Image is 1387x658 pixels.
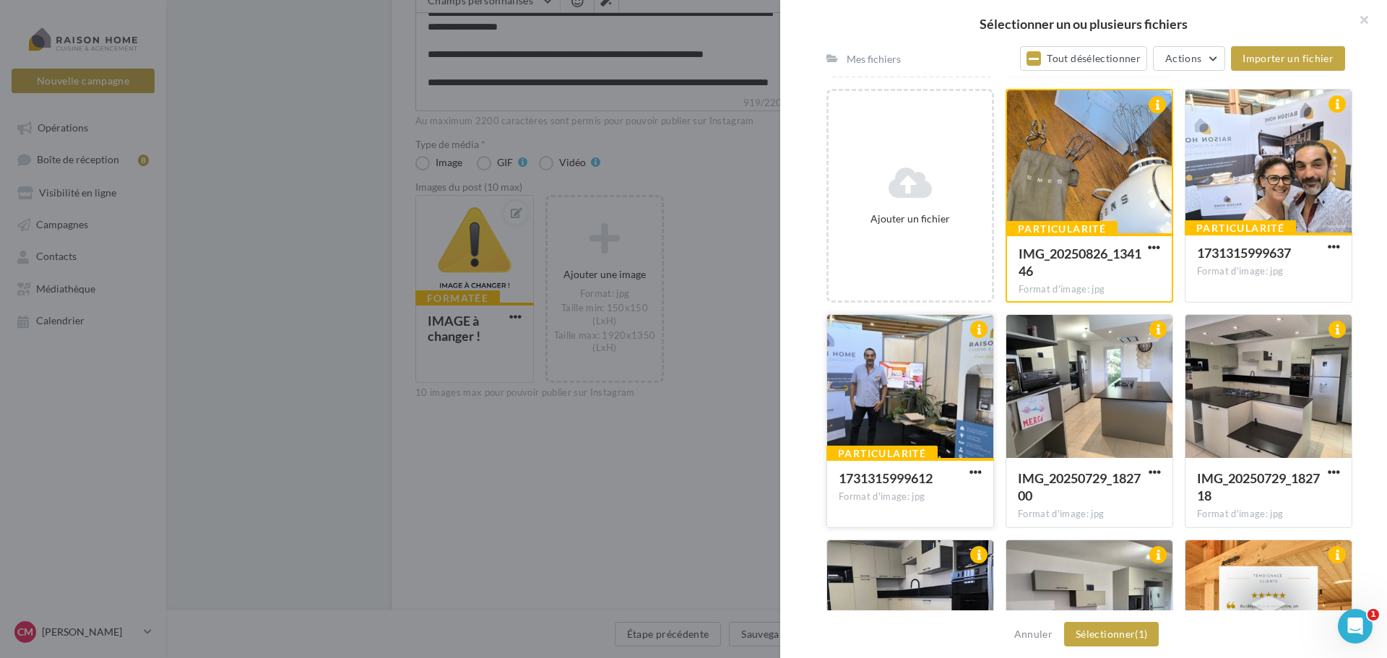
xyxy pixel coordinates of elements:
div: Particularité [1185,220,1296,236]
div: Format d'image: jpg [1018,508,1161,521]
div: Format d'image: jpg [1197,508,1340,521]
div: Format d'image: jpg [839,490,982,503]
span: 1731315999637 [1197,245,1291,261]
h2: Sélectionner un ou plusieurs fichiers [803,17,1364,30]
span: Actions [1165,52,1201,64]
span: (1) [1135,628,1147,640]
div: Particularité [1006,221,1118,237]
button: Tout désélectionner [1020,46,1147,71]
span: 1731315999612 [839,470,933,486]
button: Importer un fichier [1231,46,1345,71]
div: Format d'image: jpg [1197,265,1340,278]
button: Sélectionner(1) [1064,622,1159,646]
span: IMG_20250826_134146 [1019,246,1141,279]
div: Format d'image: jpg [1019,283,1160,296]
span: IMG_20250729_182700 [1018,470,1141,503]
div: Particularité [826,446,938,462]
div: Ajouter un fichier [834,212,986,226]
div: Mes fichiers [847,52,901,66]
button: Actions [1153,46,1225,71]
button: Annuler [1008,625,1058,643]
span: Importer un fichier [1243,52,1334,64]
span: IMG_20250729_182718 [1197,470,1320,503]
span: 1 [1367,609,1379,620]
iframe: Intercom live chat [1338,609,1373,644]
